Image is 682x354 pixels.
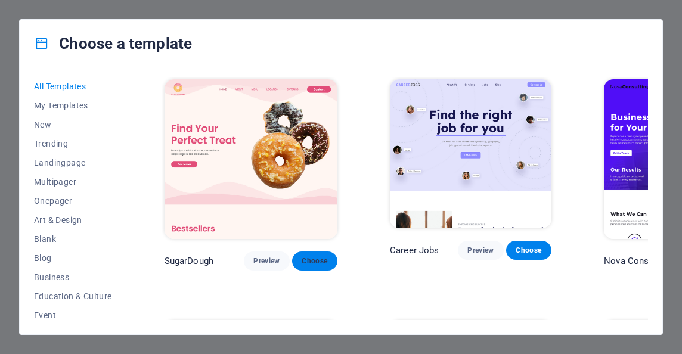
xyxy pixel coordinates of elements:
span: Blog [34,253,112,263]
button: My Templates [34,96,112,115]
img: SugarDough [165,79,337,239]
button: Choose [506,241,551,260]
button: New [34,115,112,134]
button: Blog [34,249,112,268]
button: Blank [34,229,112,249]
button: Business [34,268,112,287]
span: New [34,120,112,129]
button: Landingpage [34,153,112,172]
span: Choose [302,256,328,266]
button: Onepager [34,191,112,210]
button: All Templates [34,77,112,96]
span: Event [34,310,112,320]
button: Education & Culture [34,287,112,306]
span: My Templates [34,101,112,110]
span: Education & Culture [34,291,112,301]
button: Preview [244,251,289,271]
span: Onepager [34,196,112,206]
button: Trending [34,134,112,153]
span: Art & Design [34,215,112,225]
span: Blank [34,234,112,244]
span: Choose [516,246,542,255]
span: Business [34,272,112,282]
button: Multipager [34,172,112,191]
button: Art & Design [34,210,112,229]
button: Choose [292,251,337,271]
span: Trending [34,139,112,148]
p: Career Jobs [390,244,439,256]
span: Multipager [34,177,112,187]
span: Preview [467,246,494,255]
h4: Choose a template [34,34,192,53]
p: SugarDough [165,255,213,267]
img: Career Jobs [390,79,551,228]
button: Preview [458,241,503,260]
p: Nova Consulting [604,255,671,267]
button: Event [34,306,112,325]
span: All Templates [34,82,112,91]
span: Landingpage [34,158,112,167]
span: Preview [253,256,280,266]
